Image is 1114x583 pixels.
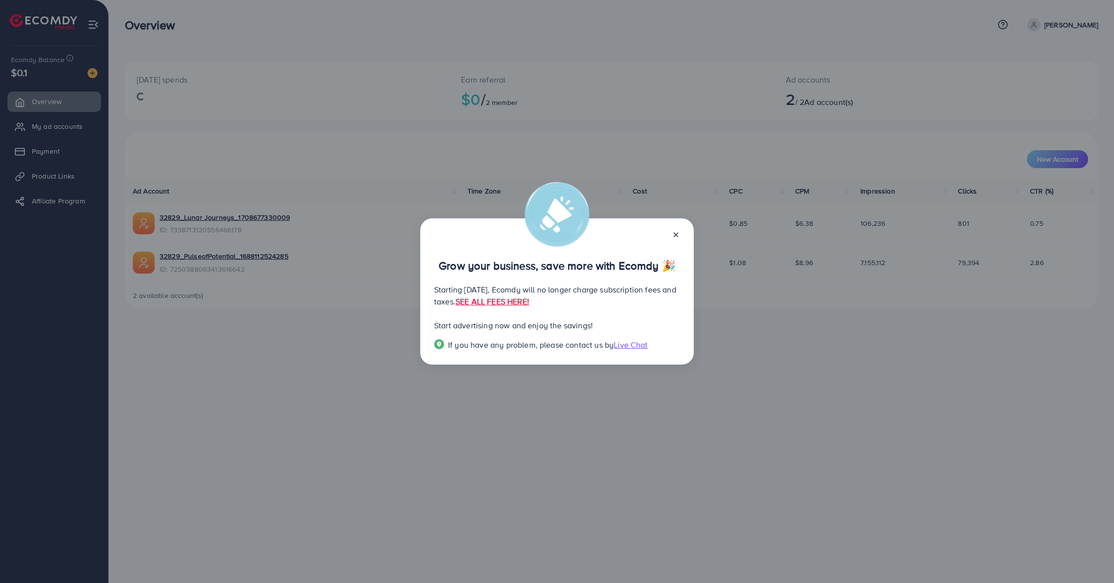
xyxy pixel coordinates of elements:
[434,260,680,272] p: Grow your business, save more with Ecomdy 🎉
[434,284,680,307] p: Starting [DATE], Ecomdy will no longer charge subscription fees and taxes.
[434,339,444,349] img: Popup guide
[614,339,648,350] span: Live Chat
[448,339,614,350] span: If you have any problem, please contact us by
[525,182,589,247] img: alert
[434,319,680,331] p: Start advertising now and enjoy the savings!
[456,296,529,307] a: SEE ALL FEES HERE!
